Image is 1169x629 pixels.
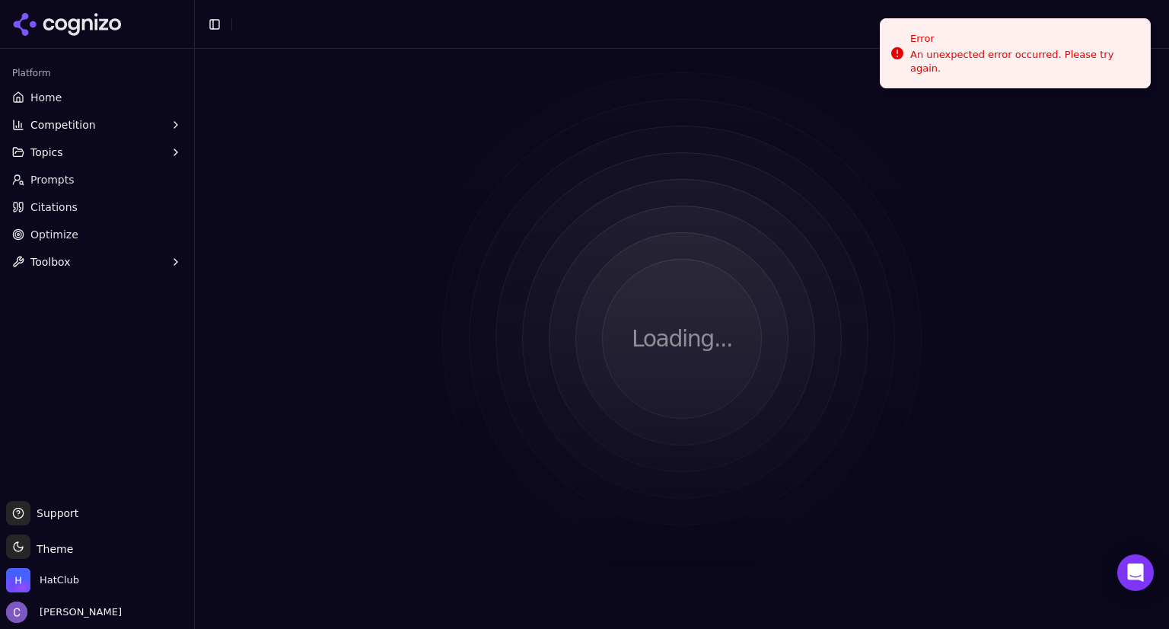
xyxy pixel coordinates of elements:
div: Error [910,31,1138,46]
div: Platform [6,61,188,85]
span: HatClub [40,573,79,587]
a: Prompts [6,168,188,192]
div: An unexpected error occurred. Please try again. [910,48,1138,75]
button: Open organization switcher [6,568,79,592]
span: Topics [30,145,63,160]
p: Loading... [632,325,732,353]
span: Optimize [30,227,78,242]
a: Home [6,85,188,110]
button: Open user button [6,602,122,623]
span: Support [30,506,78,521]
span: Prompts [30,172,75,187]
span: [PERSON_NAME] [33,605,122,619]
span: Theme [30,543,73,555]
a: Citations [6,195,188,219]
div: Open Intercom Messenger [1117,554,1154,591]
img: Chris Hayes [6,602,27,623]
span: Home [30,90,62,105]
span: Citations [30,200,78,215]
img: HatClub [6,568,30,592]
span: Toolbox [30,254,71,270]
a: Optimize [6,222,188,247]
button: Toolbox [6,250,188,274]
button: Competition [6,113,188,137]
button: Topics [6,140,188,164]
span: Competition [30,117,96,133]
